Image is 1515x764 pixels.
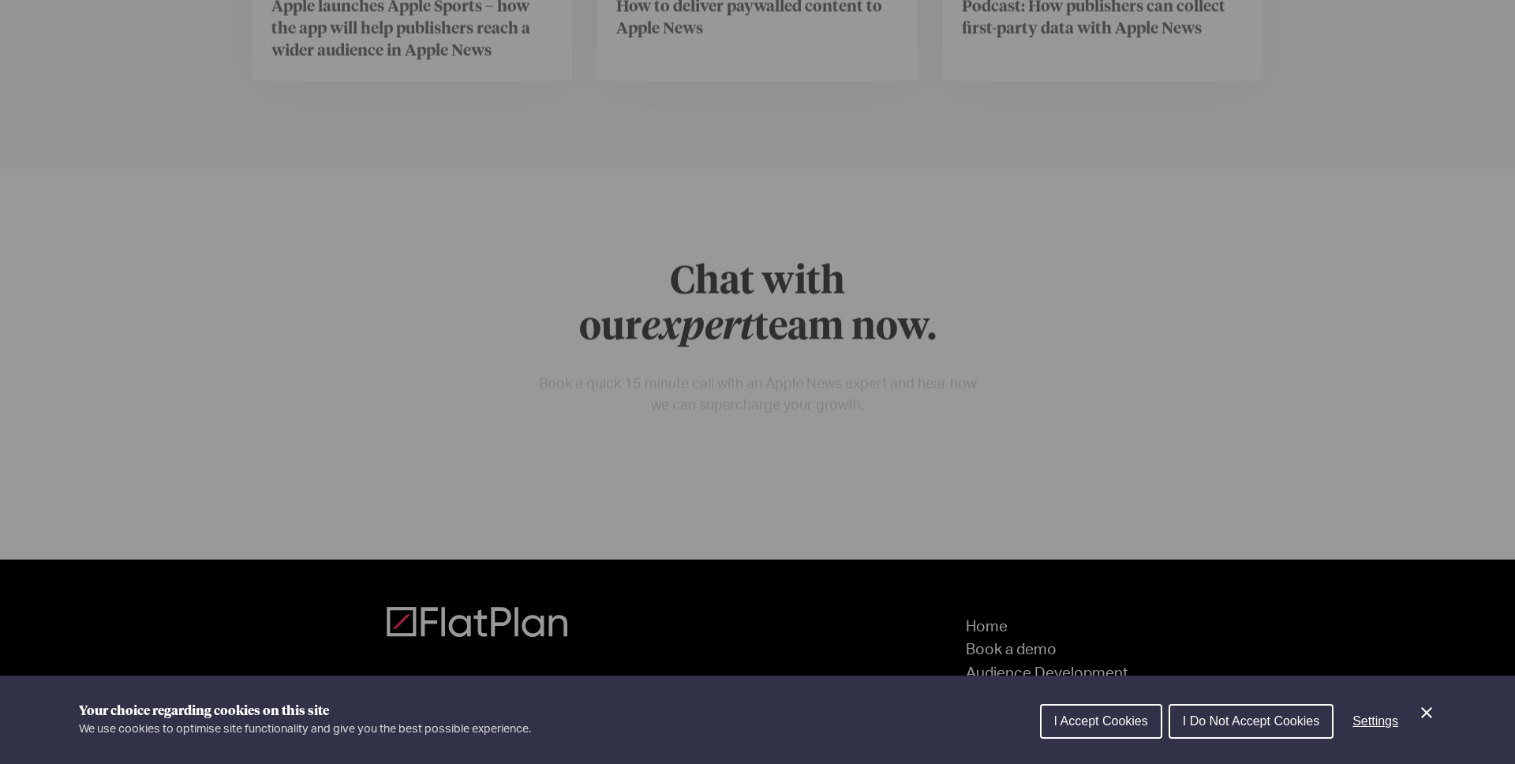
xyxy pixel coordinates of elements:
[1169,704,1334,739] button: I Do Not Accept Cookies
[1352,714,1398,728] span: Settings
[1340,706,1411,737] button: Settings
[79,702,531,721] h1: Your choice regarding cookies on this site
[1417,703,1436,722] button: Close Cookie Control
[1040,704,1162,739] button: I Accept Cookies
[1054,714,1148,728] span: I Accept Cookies
[79,721,531,738] p: We use cookies to optimise site functionality and give you the best possible experience.
[1183,714,1319,728] span: I Do Not Accept Cookies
